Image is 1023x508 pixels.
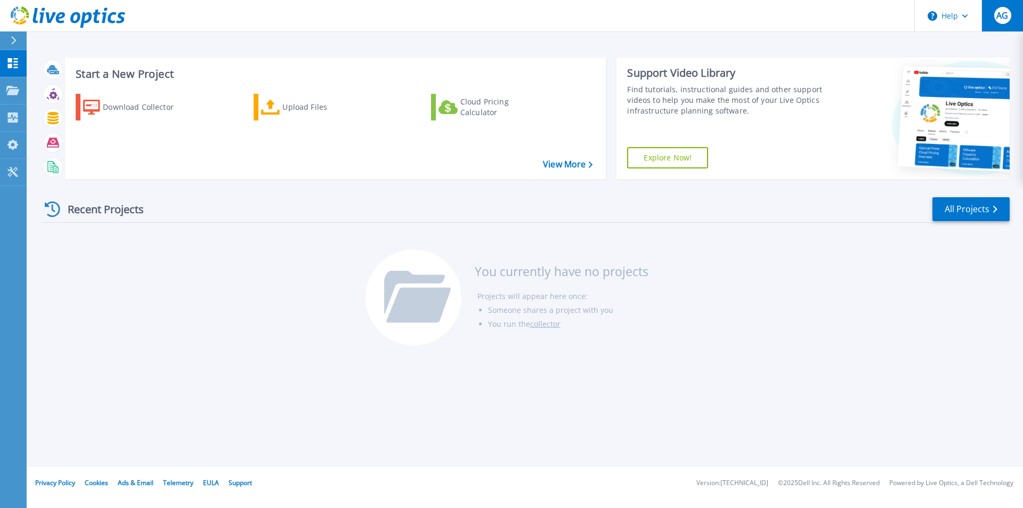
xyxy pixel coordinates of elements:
a: Cookies [85,478,108,487]
div: Recent Projects [41,196,158,222]
h3: You currently have no projects [475,265,648,277]
h3: Start a New Project [76,68,592,80]
a: Ads & Email [118,478,153,487]
span: AG [996,11,1008,20]
div: Find tutorials, instructional guides and other support videos to help you make the most of your L... [627,84,827,116]
div: Upload Files [282,96,368,118]
li: You run the [488,317,648,331]
a: All Projects [932,197,1010,221]
a: Upload Files [254,94,372,120]
div: Support Video Library [627,66,827,80]
a: Cloud Pricing Calculator [431,94,550,120]
a: Support [229,478,252,487]
li: Version: [TECHNICAL_ID] [696,480,768,487]
li: Someone shares a project with you [488,303,648,317]
div: Cloud Pricing Calculator [460,96,546,118]
li: © 2025 Dell Inc. All Rights Reserved [778,480,880,487]
a: Explore Now! [627,147,708,168]
a: EULA [203,478,219,487]
div: Download Collector [103,96,188,118]
a: collector [530,319,561,329]
a: Telemetry [163,478,193,487]
li: Powered by Live Optics, a Dell Technology [889,480,1013,487]
a: Privacy Policy [35,478,75,487]
li: Projects will appear here once: [477,289,648,303]
a: View More [543,159,592,170]
a: Download Collector [76,94,194,120]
